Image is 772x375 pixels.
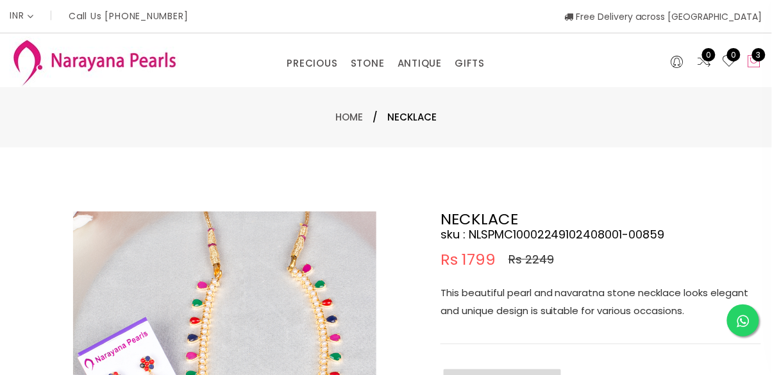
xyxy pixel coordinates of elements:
[335,110,363,124] a: Home
[69,12,189,21] p: Call Us [PHONE_NUMBER]
[351,54,385,73] a: STONE
[373,110,378,125] span: /
[697,54,712,71] a: 0
[441,212,761,227] h2: NECKLACE
[441,252,496,267] span: Rs 1799
[441,284,761,320] p: This beautiful pearl and navaratna stone necklace looks elegant and unique design is suitable for...
[722,54,737,71] a: 0
[398,54,442,73] a: ANTIQUE
[702,48,716,62] span: 0
[508,252,554,267] span: Rs 2249
[747,54,762,71] button: 3
[287,54,337,73] a: PRECIOUS
[727,48,741,62] span: 0
[441,227,761,242] h4: sku : NLSPMC10002249102408001-00859
[387,110,437,125] span: NECKLACE
[455,54,485,73] a: GIFTS
[565,10,762,23] span: Free Delivery across [GEOGRAPHIC_DATA]
[752,48,766,62] span: 3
